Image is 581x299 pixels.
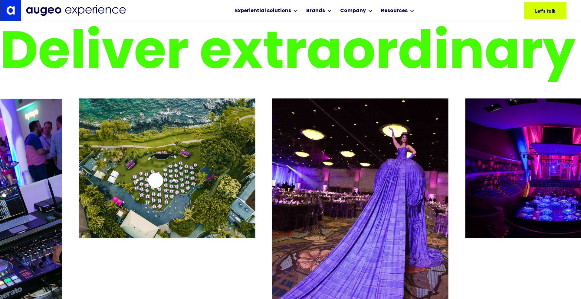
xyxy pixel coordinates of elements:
[235,7,291,14] div: Experiential solutions
[6,6,15,14] img: Augeo's "a" monogram decorative logo in white.
[26,5,126,16] img: Augeo Experience business unit full logo in midnight blue.
[306,7,325,14] div: Brands
[381,7,408,14] div: Resources
[524,2,566,19] a: Let's talk
[340,7,366,14] div: Company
